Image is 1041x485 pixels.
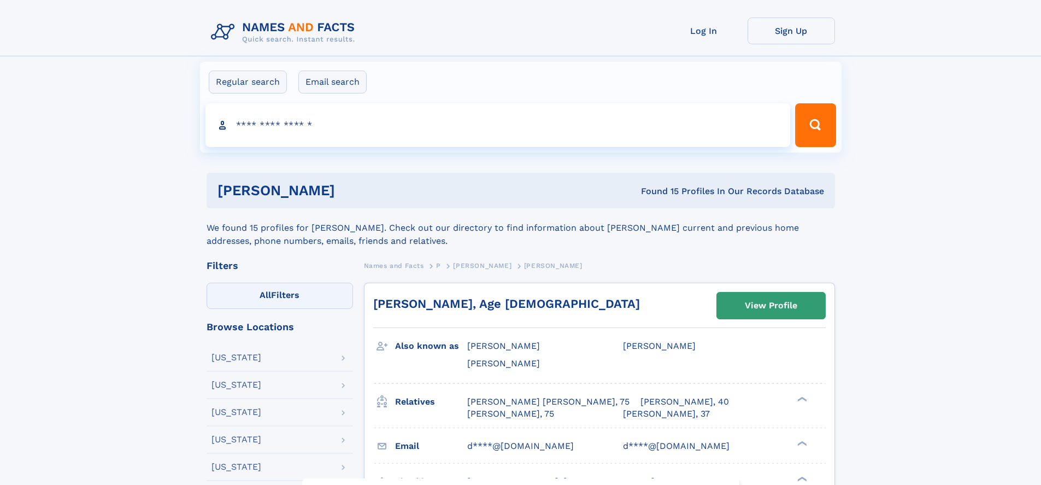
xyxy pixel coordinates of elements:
a: P [436,259,441,272]
h1: [PERSON_NAME] [217,184,488,197]
div: Browse Locations [207,322,353,332]
a: [PERSON_NAME], 37 [623,408,710,420]
span: [PERSON_NAME] [623,341,696,351]
a: Names and Facts [364,259,424,272]
h3: Relatives [395,393,467,411]
div: [US_STATE] [211,408,261,417]
div: ❯ [795,440,808,447]
a: [PERSON_NAME], 75 [467,408,554,420]
div: [US_STATE] [211,463,261,471]
label: Regular search [209,71,287,94]
div: [US_STATE] [211,435,261,444]
a: [PERSON_NAME] [PERSON_NAME], 75 [467,396,630,408]
div: We found 15 profiles for [PERSON_NAME]. Check out our directory to find information about [PERSON... [207,208,835,248]
a: Log In [660,17,748,44]
div: Filters [207,261,353,271]
span: [PERSON_NAME] [453,262,511,270]
button: Search Button [795,103,836,147]
span: P [436,262,441,270]
a: View Profile [717,293,825,319]
div: Found 15 Profiles In Our Records Database [488,185,824,197]
a: [PERSON_NAME], 40 [640,396,729,408]
span: All [260,290,271,300]
h3: Also known as [395,337,467,355]
div: [US_STATE] [211,381,261,389]
img: Logo Names and Facts [207,17,364,47]
label: Email search [298,71,367,94]
label: Filters [207,283,353,309]
span: [PERSON_NAME] [524,262,583,270]
a: [PERSON_NAME], Age [DEMOGRAPHIC_DATA] [373,297,640,311]
div: ❯ [795,475,808,482]
span: [PERSON_NAME] [467,358,540,369]
a: Sign Up [748,17,835,44]
a: [PERSON_NAME] [453,259,511,272]
input: search input [205,103,791,147]
div: [US_STATE] [211,353,261,362]
h3: Email [395,437,467,455]
div: View Profile [745,293,797,318]
span: [PERSON_NAME] [467,341,540,351]
div: ❯ [795,395,808,402]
